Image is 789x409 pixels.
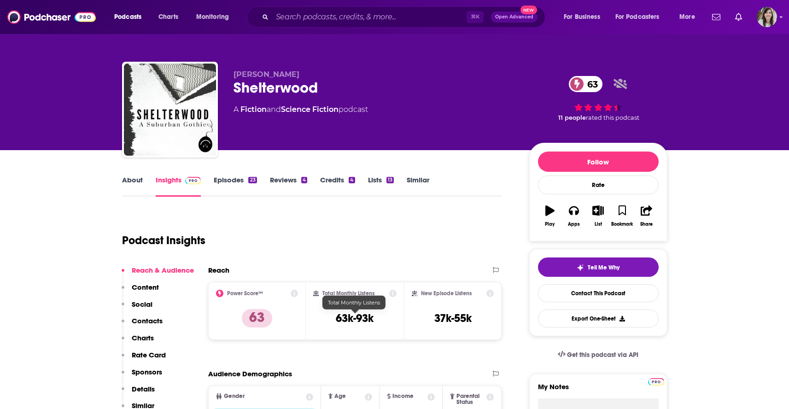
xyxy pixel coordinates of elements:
[158,11,178,23] span: Charts
[421,290,472,297] h2: New Episode Listens
[495,15,533,19] span: Open Advanced
[301,177,307,183] div: 4
[538,257,659,277] button: tell me why sparkleTell Me Why
[248,177,257,183] div: 23
[208,266,229,275] h2: Reach
[185,177,201,184] img: Podchaser Pro
[567,351,638,359] span: Get this podcast via API
[679,11,695,23] span: More
[491,12,538,23] button: Open AdvancedNew
[334,393,346,399] span: Age
[132,283,159,292] p: Content
[270,175,307,197] a: Reviews4
[757,7,777,27] img: User Profile
[227,290,263,297] h2: Power Score™
[122,385,155,402] button: Details
[557,10,612,24] button: open menu
[196,11,229,23] span: Monitoring
[538,382,659,398] label: My Notes
[538,199,562,233] button: Play
[538,152,659,172] button: Follow
[456,393,485,405] span: Parental Status
[156,175,201,197] a: InsightsPodchaser Pro
[132,300,152,309] p: Social
[190,10,241,24] button: open menu
[208,369,292,378] h2: Audience Demographics
[349,177,355,183] div: 4
[368,175,394,197] a: Lists13
[708,9,724,25] a: Show notifications dropdown
[558,114,586,121] span: 11 people
[124,64,216,156] img: Shelterwood
[569,76,602,92] a: 63
[634,199,658,233] button: Share
[757,7,777,27] span: Logged in as devinandrade
[122,333,154,351] button: Charts
[538,310,659,327] button: Export One-Sheet
[132,266,194,275] p: Reach & Audience
[538,175,659,194] div: Rate
[648,378,664,386] img: Podchaser Pro
[122,266,194,283] button: Reach & Audience
[272,10,467,24] input: Search podcasts, credits, & more...
[320,175,355,197] a: Credits4
[386,177,394,183] div: 13
[610,199,634,233] button: Bookmark
[242,309,272,327] p: 63
[328,299,380,306] span: Total Monthly Listens
[545,222,555,227] div: Play
[467,11,484,23] span: ⌘ K
[256,6,554,28] div: Search podcasts, credits, & more...
[615,11,660,23] span: For Podcasters
[595,222,602,227] div: List
[132,368,162,376] p: Sponsors
[640,222,653,227] div: Share
[568,222,580,227] div: Apps
[132,385,155,393] p: Details
[564,11,600,23] span: For Business
[132,316,163,325] p: Contacts
[586,199,610,233] button: List
[538,284,659,302] a: Contact This Podcast
[550,344,646,366] a: Get this podcast via API
[588,264,620,271] span: Tell Me Why
[648,377,664,386] a: Pro website
[214,175,257,197] a: Episodes23
[108,10,153,24] button: open menu
[322,290,374,297] h2: Total Monthly Listens
[234,70,299,79] span: [PERSON_NAME]
[577,264,584,271] img: tell me why sparkle
[520,6,537,14] span: New
[122,175,143,197] a: About
[586,114,639,121] span: rated this podcast
[122,283,159,300] button: Content
[529,70,667,127] div: 63 11 peoplerated this podcast
[407,175,429,197] a: Similar
[336,311,374,325] h3: 63k-93k
[224,393,245,399] span: Gender
[122,351,166,368] button: Rate Card
[132,333,154,342] p: Charts
[122,234,205,247] h1: Podcast Insights
[281,105,339,114] a: Science Fiction
[7,8,96,26] img: Podchaser - Follow, Share and Rate Podcasts
[132,351,166,359] p: Rate Card
[611,222,633,227] div: Bookmark
[114,11,141,23] span: Podcasts
[267,105,281,114] span: and
[673,10,707,24] button: open menu
[152,10,184,24] a: Charts
[578,76,602,92] span: 63
[240,105,267,114] a: Fiction
[122,300,152,317] button: Social
[731,9,746,25] a: Show notifications dropdown
[122,316,163,333] button: Contacts
[122,368,162,385] button: Sponsors
[434,311,472,325] h3: 37k-55k
[562,199,586,233] button: Apps
[757,7,777,27] button: Show profile menu
[392,393,414,399] span: Income
[234,104,368,115] div: A podcast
